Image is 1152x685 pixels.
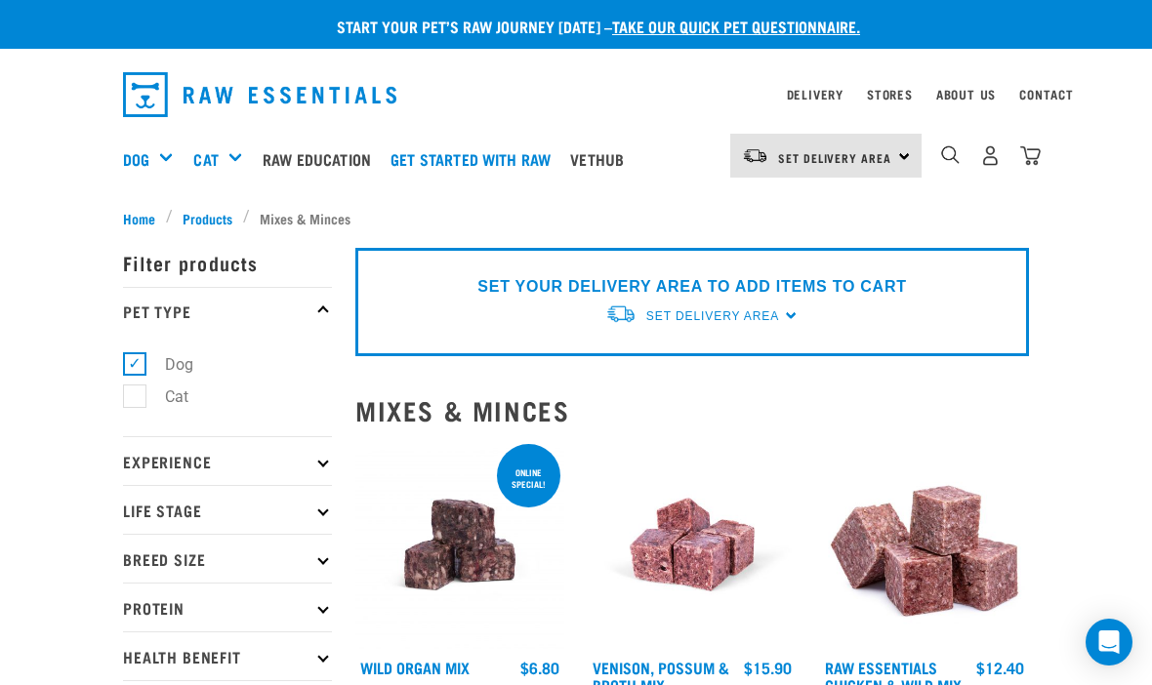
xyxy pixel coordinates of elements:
[742,147,768,165] img: van-moving.png
[258,120,386,198] a: Raw Education
[605,303,637,324] img: van-moving.png
[787,91,843,98] a: Delivery
[820,440,1029,649] img: Pile Of Cubed Chicken Wild Meat Mix
[173,208,243,228] a: Products
[588,440,797,649] img: Vension and heart
[477,275,906,299] p: SET YOUR DELIVERY AREA TO ADD ITEMS TO CART
[123,485,332,534] p: Life Stage
[123,147,149,171] a: Dog
[360,663,470,671] a: Wild Organ Mix
[646,309,779,323] span: Set Delivery Area
[497,458,560,499] div: ONLINE SPECIAL!
[134,384,196,409] label: Cat
[1019,91,1074,98] a: Contact
[565,120,638,198] a: Vethub
[1086,619,1132,665] div: Open Intercom Messenger
[386,120,565,198] a: Get started with Raw
[123,208,166,228] a: Home
[744,659,792,676] div: $15.90
[980,145,1001,166] img: user.png
[107,64,1045,125] nav: dropdown navigation
[123,208,1029,228] nav: breadcrumbs
[867,91,913,98] a: Stores
[941,145,960,164] img: home-icon-1@2x.png
[355,395,1029,425] h2: Mixes & Minces
[936,91,996,98] a: About Us
[183,208,232,228] span: Products
[1020,145,1041,166] img: home-icon@2x.png
[778,154,891,161] span: Set Delivery Area
[123,436,332,485] p: Experience
[123,583,332,631] p: Protein
[134,352,201,377] label: Dog
[123,72,396,117] img: Raw Essentials Logo
[123,631,332,680] p: Health Benefit
[123,208,155,228] span: Home
[520,659,559,676] div: $6.80
[976,659,1024,676] div: $12.40
[123,287,332,336] p: Pet Type
[123,238,332,287] p: Filter products
[612,21,860,30] a: take our quick pet questionnaire.
[193,147,218,171] a: Cat
[123,534,332,583] p: Breed Size
[355,440,564,649] img: Wild Organ Mix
